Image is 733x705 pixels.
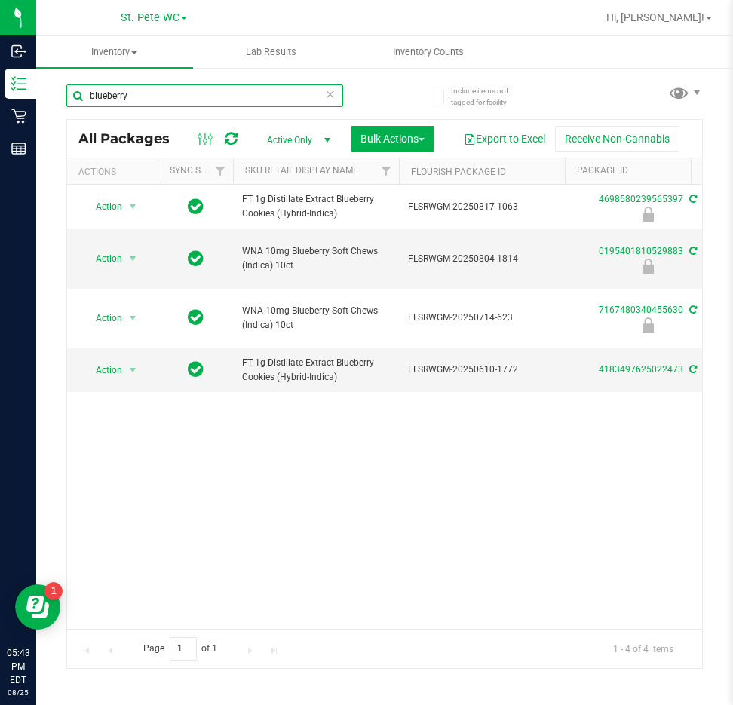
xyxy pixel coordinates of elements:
[687,246,697,256] span: Sync from Compliance System
[66,84,343,107] input: Search Package ID, Item Name, SKU, Lot or Part Number...
[687,194,697,204] span: Sync from Compliance System
[606,11,704,23] span: Hi, [PERSON_NAME]!
[193,36,350,68] a: Lab Results
[242,356,390,385] span: FT 1g Distillate Extract Blueberry Cookies (Hybrid-Indica)
[351,126,434,152] button: Bulk Actions
[408,200,556,214] span: FLSRWGM-20250817-1063
[408,311,556,325] span: FLSRWGM-20250714-623
[555,126,679,152] button: Receive Non-Cannabis
[687,364,697,375] span: Sync from Compliance System
[36,45,193,59] span: Inventory
[242,304,390,333] span: WNA 10mg Blueberry Soft Chews (Indica) 10ct
[563,207,733,222] div: Launch Hold
[408,363,556,377] span: FLSRWGM-20250610-1772
[373,45,484,59] span: Inventory Counts
[454,126,555,152] button: Export to Excel
[170,637,197,661] input: 1
[188,196,204,217] span: In Sync
[124,360,143,381] span: select
[11,141,26,156] inline-svg: Reports
[350,36,507,68] a: Inventory Counts
[11,44,26,59] inline-svg: Inbound
[82,196,123,217] span: Action
[245,165,358,176] a: Sku Retail Display Name
[188,248,204,269] span: In Sync
[82,308,123,329] span: Action
[36,36,193,68] a: Inventory
[188,359,204,380] span: In Sync
[599,305,683,315] a: 7167480340455630
[325,84,336,104] span: Clear
[82,360,123,381] span: Action
[408,252,556,266] span: FLSRWGM-20250804-1814
[82,248,123,269] span: Action
[563,259,733,274] div: Launch Hold
[170,165,228,176] a: Sync Status
[44,582,63,600] iframe: Resource center unread badge
[374,158,399,184] a: Filter
[411,167,506,177] a: Flourish Package ID
[11,76,26,91] inline-svg: Inventory
[78,167,152,177] div: Actions
[577,165,628,176] a: Package ID
[130,637,230,661] span: Page of 1
[360,133,425,145] span: Bulk Actions
[599,194,683,204] a: 4698580239565397
[601,637,685,660] span: 1 - 4 of 4 items
[11,109,26,124] inline-svg: Retail
[687,305,697,315] span: Sync from Compliance System
[563,317,733,333] div: Launch Hold
[188,307,204,328] span: In Sync
[7,646,29,687] p: 05:43 PM EDT
[225,45,317,59] span: Lab Results
[242,192,390,221] span: FT 1g Distillate Extract Blueberry Cookies (Hybrid-Indica)
[124,308,143,329] span: select
[208,158,233,184] a: Filter
[599,246,683,256] a: 0195401810529883
[599,364,683,375] a: 4183497625022473
[124,196,143,217] span: select
[15,584,60,630] iframe: Resource center
[451,85,526,108] span: Include items not tagged for facility
[7,687,29,698] p: 08/25
[78,130,185,147] span: All Packages
[124,248,143,269] span: select
[242,244,390,273] span: WNA 10mg Blueberry Soft Chews (Indica) 10ct
[121,11,179,24] span: St. Pete WC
